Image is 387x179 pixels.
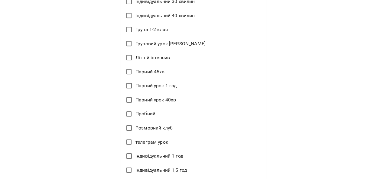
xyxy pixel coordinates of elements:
span: Розмовний клуб [135,124,173,132]
span: Парний урок 40хв [135,96,176,104]
span: Індивідуальний 40 хвилин [135,12,195,19]
span: Літній інтенсив [135,54,170,61]
span: Груповий урок [PERSON_NAME] [135,40,206,47]
span: Парний 45хв [135,68,165,75]
span: Група 1-2 клас [135,26,168,33]
span: Парний урок 1 год [135,82,177,89]
span: індивідуальний 1 год [135,152,183,160]
span: телеграм урок [135,139,168,146]
span: Пробний [135,110,155,117]
span: індивідуальний 1,5 год [135,167,187,174]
